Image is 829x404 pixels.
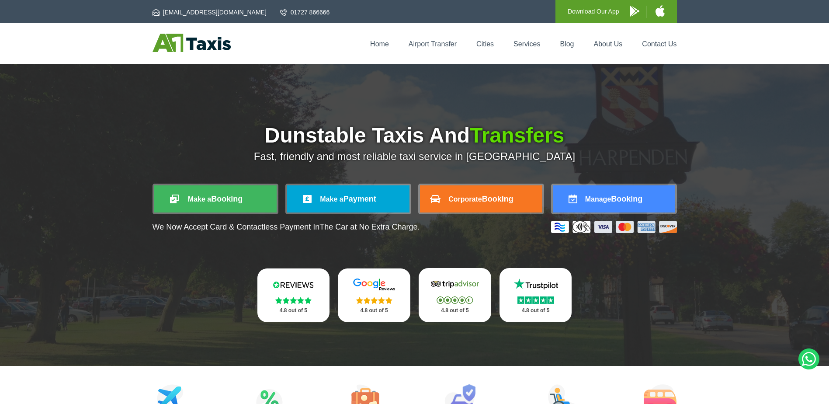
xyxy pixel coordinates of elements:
[630,6,639,17] img: A1 Taxis Android App
[320,195,343,203] span: Make a
[338,268,410,322] a: Google Stars 4.8 out of 5
[153,150,677,163] p: Fast, friendly and most reliable taxi service in [GEOGRAPHIC_DATA]
[513,40,540,48] a: Services
[153,8,267,17] a: [EMAIL_ADDRESS][DOMAIN_NAME]
[429,278,481,291] img: Tripadvisor
[420,185,542,212] a: CorporateBooking
[153,34,231,52] img: A1 Taxis St Albans LTD
[437,296,473,304] img: Stars
[470,124,564,147] span: Transfers
[448,195,482,203] span: Corporate
[319,223,420,231] span: The Car at No Extra Charge.
[499,268,572,322] a: Trustpilot Stars 4.8 out of 5
[347,305,401,316] p: 4.8 out of 5
[510,278,562,291] img: Trustpilot
[509,305,562,316] p: 4.8 out of 5
[154,185,277,212] a: Make aBooking
[568,6,619,17] p: Download Our App
[551,221,677,233] img: Credit And Debit Cards
[257,268,330,322] a: Reviews.io Stars 4.8 out of 5
[188,195,211,203] span: Make a
[428,305,482,316] p: 4.8 out of 5
[267,305,320,316] p: 4.8 out of 5
[642,40,676,48] a: Contact Us
[476,40,494,48] a: Cities
[419,268,491,322] a: Tripadvisor Stars 4.8 out of 5
[356,297,392,304] img: Stars
[153,125,677,146] h1: Dunstable Taxis And
[585,195,611,203] span: Manage
[153,223,420,232] p: We Now Accept Card & Contactless Payment In
[287,185,409,212] a: Make aPayment
[409,40,457,48] a: Airport Transfer
[594,40,623,48] a: About Us
[275,297,312,304] img: Stars
[553,185,675,212] a: ManageBooking
[370,40,389,48] a: Home
[517,296,554,304] img: Stars
[348,278,400,291] img: Google
[280,8,330,17] a: 01727 866666
[560,40,574,48] a: Blog
[656,5,665,17] img: A1 Taxis iPhone App
[267,278,319,291] img: Reviews.io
